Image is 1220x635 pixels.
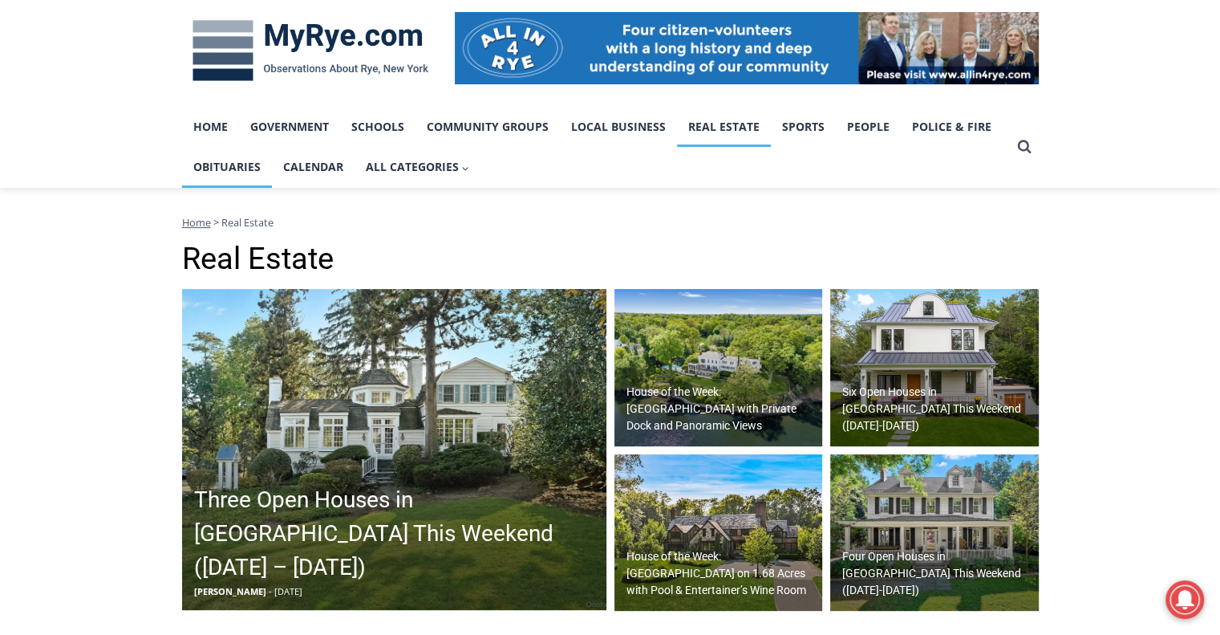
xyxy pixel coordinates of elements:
span: [PERSON_NAME] [194,585,266,597]
a: Community Groups [415,107,560,147]
a: Six Open Houses in [GEOGRAPHIC_DATA] This Weekend ([DATE]-[DATE]) [830,289,1039,446]
h2: Six Open Houses in [GEOGRAPHIC_DATA] This Weekend ([DATE]-[DATE]) [842,384,1035,434]
a: Local Business [560,107,677,147]
img: 14 Mendota Avenue, Rye [830,454,1039,612]
a: Real Estate [677,107,771,147]
h2: House of the Week: [GEOGRAPHIC_DATA] with Private Dock and Panoramic Views [626,384,819,434]
a: Schools [340,107,415,147]
img: All in for Rye [455,12,1039,84]
a: People [836,107,901,147]
h2: House of the Week: [GEOGRAPHIC_DATA] on 1.68 Acres with Pool & Entertainer’s Wine Room [626,548,819,599]
div: "We would have speakers with experience in local journalism speak to us about their experiences a... [405,1,758,156]
nav: Breadcrumbs [182,214,1039,230]
a: Police & Fire [901,107,1003,147]
a: Calendar [272,147,355,187]
span: [DATE] [274,585,302,597]
img: 3 Overdale Road, Rye [830,289,1039,446]
img: 13 Kirby Lane, Rye [614,289,823,446]
h1: Real Estate [182,241,1039,278]
a: House of the Week: [GEOGRAPHIC_DATA] with Private Dock and Panoramic Views [614,289,823,446]
a: Intern @ [DOMAIN_NAME] [386,156,777,200]
a: Sports [771,107,836,147]
span: > [213,215,219,230]
a: Four Open Houses in [GEOGRAPHIC_DATA] This Weekend ([DATE]-[DATE]) [830,454,1039,612]
a: House of the Week: [GEOGRAPHIC_DATA] on 1.68 Acres with Pool & Entertainer’s Wine Room [614,454,823,612]
button: View Search Form [1010,132,1039,161]
a: Obituaries [182,147,272,187]
nav: Primary Navigation [182,107,1010,188]
a: Home [182,215,211,230]
span: Real Estate [221,215,274,230]
img: MyRye.com [182,9,439,92]
a: Three Open Houses in [GEOGRAPHIC_DATA] This Weekend ([DATE] – [DATE]) [PERSON_NAME] - [DATE] [182,289,606,610]
h2: Three Open Houses in [GEOGRAPHIC_DATA] This Weekend ([DATE] – [DATE]) [194,483,602,584]
span: - [269,585,272,597]
h2: Four Open Houses in [GEOGRAPHIC_DATA] This Weekend ([DATE]-[DATE]) [842,548,1035,599]
img: 162 Kirby Lane, Rye [182,289,606,610]
a: Home [182,107,239,147]
button: Child menu of All Categories [355,147,481,187]
span: Intern @ [DOMAIN_NAME] [420,160,744,196]
img: 36 Alden Road, Greenwich [614,454,823,612]
a: Government [239,107,340,147]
